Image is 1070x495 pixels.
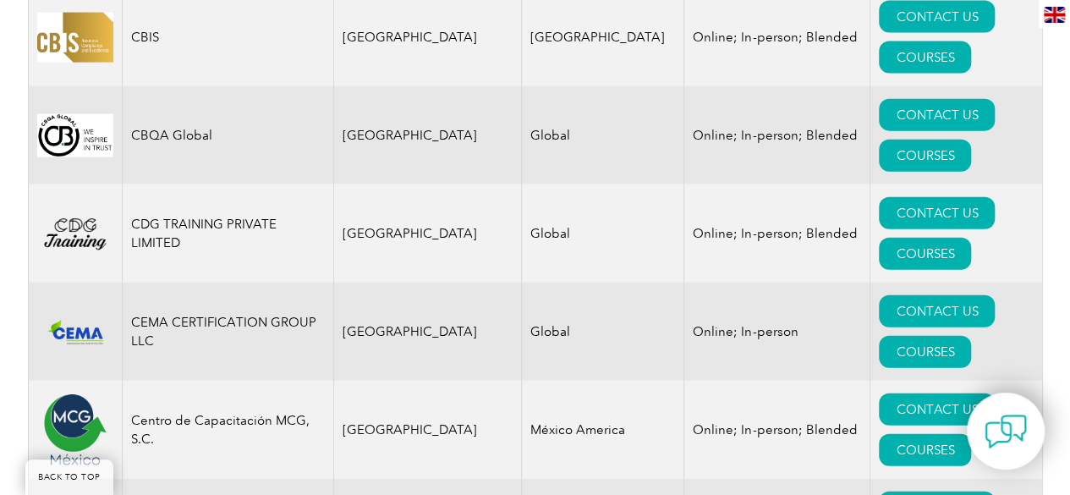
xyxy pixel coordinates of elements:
img: 07dbdeaf-5408-eb11-a813-000d3ae11abd-logo.jpg [37,13,113,63]
td: Online; In-person [684,283,870,381]
a: CONTACT US [879,295,995,327]
td: [GEOGRAPHIC_DATA] [333,283,522,381]
td: Global [522,184,684,283]
a: CONTACT US [879,197,995,229]
td: CDG TRAINING PRIVATE LIMITED [122,184,333,283]
img: 25ebede5-885b-ef11-bfe3-000d3ad139cf-logo.png [37,212,113,256]
a: COURSES [879,41,971,74]
td: Global [522,283,684,381]
img: 6f6ba32e-03e9-eb11-bacb-00224814b282-logo.png [37,114,113,157]
td: [GEOGRAPHIC_DATA] [333,381,522,479]
img: 21edb52b-d01a-eb11-a813-000d3ae11abd-logo.png [37,392,113,468]
a: CONTACT US [879,393,995,426]
td: Online; In-person; Blended [684,86,870,184]
a: COURSES [879,434,971,466]
td: Global [522,86,684,184]
td: [GEOGRAPHIC_DATA] [333,184,522,283]
a: CONTACT US [879,1,995,33]
a: COURSES [879,140,971,172]
td: CEMA CERTIFICATION GROUP LLC [122,283,333,381]
img: contact-chat.png [985,410,1027,453]
a: COURSES [879,336,971,368]
img: f4e4f87f-e3f1-ee11-904b-002248931104-logo.png [37,313,113,351]
td: [GEOGRAPHIC_DATA] [333,86,522,184]
td: Online; In-person; Blended [684,381,870,479]
a: BACK TO TOP [25,459,113,495]
a: CONTACT US [879,99,995,131]
td: México America [522,381,684,479]
td: CBQA Global [122,86,333,184]
a: COURSES [879,238,971,270]
td: Centro de Capacitación MCG, S.C. [122,381,333,479]
td: Online; In-person; Blended [684,184,870,283]
img: en [1044,7,1065,23]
